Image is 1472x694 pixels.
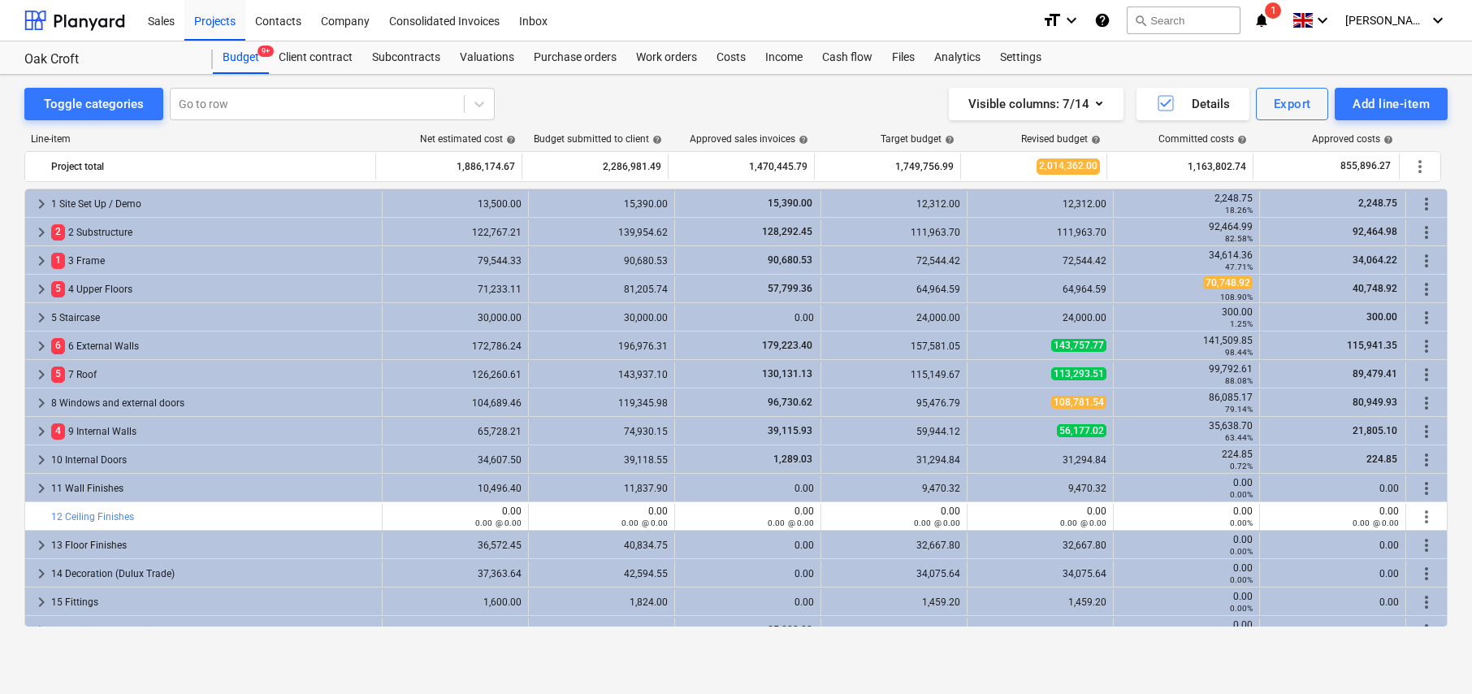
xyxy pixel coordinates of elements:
[535,340,668,352] div: 196,976.31
[32,536,51,555] span: keyboard_arrow_right
[1365,311,1399,323] span: 300.00
[1094,11,1110,30] i: Knowledge base
[1021,133,1101,145] div: Revised budget
[1313,11,1332,30] i: keyboard_arrow_down
[1417,592,1436,612] span: More actions
[1230,604,1253,613] small: 0.00%
[828,369,960,380] div: 115,149.67
[682,483,814,494] div: 0.00
[1266,596,1399,608] div: 0.00
[269,41,362,74] div: Client contract
[1120,562,1253,585] div: 0.00
[535,483,668,494] div: 11,837.90
[1158,133,1247,145] div: Committed costs
[51,511,134,523] a: 12 Ceiling Finishes
[1134,14,1147,27] span: search
[535,426,668,437] div: 74,930.15
[990,41,1051,74] div: Settings
[32,336,51,356] span: keyboard_arrow_right
[213,41,269,74] div: Budget
[974,227,1106,238] div: 111,963.70
[389,454,522,466] div: 34,607.50
[389,340,522,352] div: 172,786.24
[772,453,814,465] span: 1,289.03
[51,362,375,388] div: 7 Roof
[1417,251,1436,271] span: More actions
[974,284,1106,295] div: 64,964.59
[1417,536,1436,555] span: More actions
[389,397,522,409] div: 104,689.46
[524,41,626,74] a: Purchase orders
[535,454,668,466] div: 39,118.55
[1120,477,1253,500] div: 0.00
[51,224,65,240] span: 2
[974,505,1106,528] div: 0.00
[682,540,814,551] div: 0.00
[389,505,522,528] div: 0.00
[675,154,807,180] div: 1,470,445.79
[682,596,814,608] div: 0.00
[1417,194,1436,214] span: More actions
[924,41,990,74] div: Analytics
[795,135,808,145] span: help
[1345,14,1427,27] span: [PERSON_NAME]
[766,397,814,408] span: 96,730.62
[828,227,960,238] div: 111,963.70
[974,568,1106,579] div: 34,075.64
[51,219,375,245] div: 2 Substructure
[1156,93,1230,115] div: Details
[24,88,163,120] button: Toggle categories
[389,312,522,323] div: 30,000.00
[1265,2,1281,19] span: 1
[828,397,960,409] div: 95,476.79
[503,135,516,145] span: help
[389,227,522,238] div: 122,767.21
[1253,11,1270,30] i: notifications
[1266,540,1399,551] div: 0.00
[1234,135,1247,145] span: help
[1266,483,1399,494] div: 0.00
[51,276,375,302] div: 4 Upper Floors
[812,41,882,74] div: Cash flow
[1391,616,1472,694] iframe: Chat Widget
[51,618,375,644] div: 16 Sanitaryware / Radiators
[1051,396,1106,409] span: 108,781.54
[1365,453,1399,465] span: 224.85
[760,340,814,351] span: 179,223.40
[1266,568,1399,579] div: 0.00
[1351,425,1399,436] span: 21,805.10
[44,93,144,115] div: Toggle categories
[1225,376,1253,385] small: 88.08%
[760,368,814,380] span: 130,131.13
[389,483,522,494] div: 10,496.40
[1230,490,1253,499] small: 0.00%
[32,621,51,640] span: keyboard_arrow_right
[1114,154,1246,180] div: 1,163,802.74
[1225,206,1253,215] small: 18.26%
[974,454,1106,466] div: 31,294.84
[389,369,522,380] div: 126,260.61
[1351,397,1399,408] span: 80,949.93
[828,454,960,466] div: 31,294.84
[1051,339,1106,352] span: 143,757.77
[828,596,960,608] div: 1,459.20
[1266,505,1399,528] div: 0.00
[626,41,707,74] div: Work orders
[766,254,814,266] span: 90,680.53
[420,133,516,145] div: Net estimated cost
[535,568,668,579] div: 42,594.55
[1351,254,1399,266] span: 34,064.22
[1120,392,1253,414] div: 86,085.17
[1417,280,1436,299] span: More actions
[51,305,375,331] div: 5 Staircase
[535,369,668,380] div: 143,937.10
[1351,283,1399,294] span: 40,748.92
[1410,157,1430,176] span: More actions
[974,625,1106,636] div: 20,000.00
[1120,420,1253,443] div: 35,638.70
[942,135,955,145] span: help
[1120,534,1253,557] div: 0.00
[974,483,1106,494] div: 9,470.32
[1428,11,1448,30] i: keyboard_arrow_down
